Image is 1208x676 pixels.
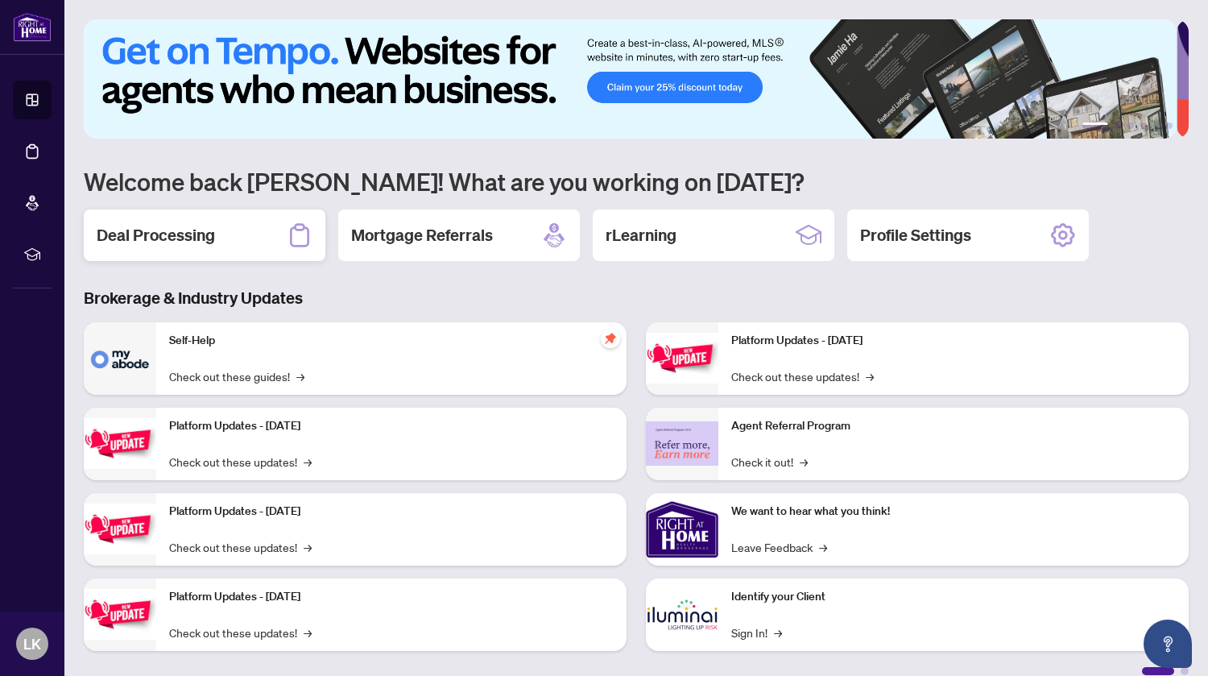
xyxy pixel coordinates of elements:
h3: Brokerage & Industry Updates [84,287,1189,309]
a: Check out these updates!→ [169,453,312,471]
p: Platform Updates - [DATE] [169,417,614,435]
span: → [774,624,782,641]
a: Check out these guides!→ [169,367,304,385]
img: Identify your Client [646,579,718,651]
span: → [304,624,312,641]
span: → [819,538,827,556]
p: Identify your Client [731,588,1176,606]
a: Check out these updates!→ [169,624,312,641]
a: Leave Feedback→ [731,538,827,556]
p: Platform Updates - [DATE] [169,588,614,606]
img: logo [13,12,52,42]
img: Platform Updates - July 21, 2025 [84,504,156,554]
span: → [304,538,312,556]
img: Platform Updates - July 8, 2025 [84,589,156,640]
button: 5 [1153,122,1160,129]
span: LK [23,632,41,655]
h2: Deal Processing [97,224,215,247]
img: Platform Updates - June 23, 2025 [646,333,718,384]
img: Slide 0 [84,19,1177,139]
span: → [800,453,808,471]
a: Check out these updates!→ [731,367,874,385]
a: Check it out!→ [731,453,808,471]
span: → [296,367,304,385]
img: We want to hear what you think! [646,493,718,566]
p: We want to hear what you think! [731,503,1176,520]
h1: Welcome back [PERSON_NAME]! What are you working on [DATE]? [84,166,1189,197]
h2: Mortgage Referrals [351,224,493,247]
p: Self-Help [169,332,614,350]
a: Sign In!→ [731,624,782,641]
button: 4 [1140,122,1147,129]
h2: Profile Settings [860,224,971,247]
img: Self-Help [84,322,156,395]
button: Open asap [1144,620,1192,668]
p: Platform Updates - [DATE] [169,503,614,520]
img: Platform Updates - September 16, 2025 [84,418,156,469]
span: → [304,453,312,471]
img: Agent Referral Program [646,421,718,466]
span: → [866,367,874,385]
p: Platform Updates - [DATE] [731,332,1176,350]
button: 1 [1082,122,1108,129]
h2: rLearning [606,224,676,247]
p: Agent Referral Program [731,417,1176,435]
a: Check out these updates!→ [169,538,312,556]
button: 6 [1166,122,1173,129]
span: pushpin [601,329,620,348]
button: 3 [1127,122,1134,129]
button: 2 [1115,122,1121,129]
